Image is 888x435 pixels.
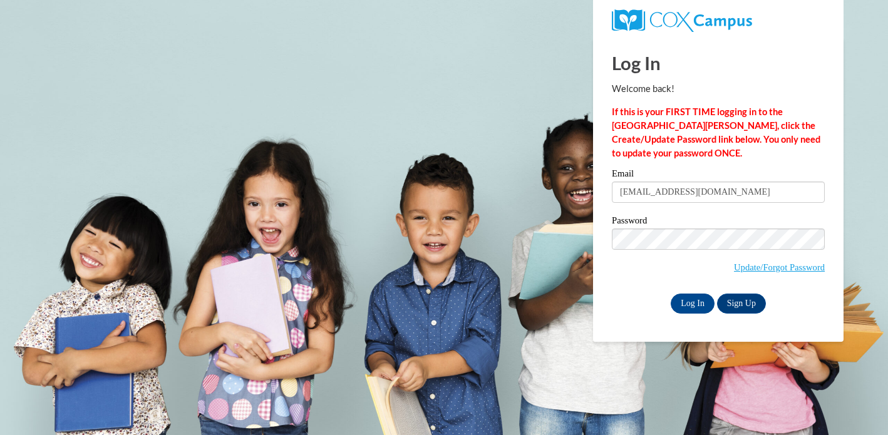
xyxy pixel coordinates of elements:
[612,9,825,32] a: COX Campus
[612,50,825,76] h1: Log In
[671,294,715,314] input: Log In
[612,169,825,182] label: Email
[612,82,825,96] p: Welcome back!
[717,294,766,314] a: Sign Up
[734,262,825,272] a: Update/Forgot Password
[612,106,820,158] strong: If this is your FIRST TIME logging in to the [GEOGRAPHIC_DATA][PERSON_NAME], click the Create/Upd...
[612,9,752,32] img: COX Campus
[612,216,825,228] label: Password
